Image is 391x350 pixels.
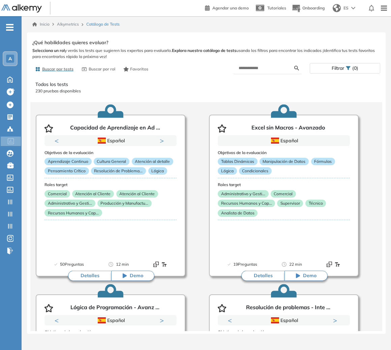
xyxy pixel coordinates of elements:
[131,158,173,165] p: Atención al detalle
[44,182,177,187] h3: Roles target
[271,138,279,144] img: ESP
[97,200,152,207] p: Producción y Manufactu...
[42,66,73,72] span: Buscar por tests
[242,317,326,324] div: Español
[148,167,167,175] p: Lógica
[239,167,272,175] p: Condicionales
[242,137,326,144] div: Español
[327,262,332,267] img: Format test logo
[86,21,120,27] span: Catálogo de Tests
[113,326,119,327] button: 2
[218,150,350,155] h3: Objetivos de la evaluación
[218,182,350,187] h3: Roles target
[117,146,123,147] button: 3
[302,5,325,10] span: Onboarding
[289,261,302,268] span: 22 min
[378,1,390,15] img: Menu
[218,167,237,175] p: Lógica
[218,190,268,197] p: Administrativo y Gesti...
[311,158,335,165] p: Fórmulas
[212,5,249,10] span: Agendar una demo
[161,262,167,267] img: Format test logo
[44,209,102,216] p: Recursos Humanos y Cap...
[305,200,326,207] p: Técnico
[57,22,79,27] span: Alkymetrics
[1,4,42,13] img: Logo
[32,21,50,27] a: Inicio
[343,5,349,11] span: ES
[335,262,340,267] img: Format test logo
[44,190,70,197] p: Comercial
[241,271,284,281] button: Detalles
[160,317,167,324] button: Next
[116,190,158,197] p: Atención al Cliente
[32,48,65,53] b: Selecciona un rol
[68,137,153,144] div: Español
[121,63,151,75] button: Favoritos
[89,66,115,72] span: Buscar por rol
[79,63,118,75] button: Buscar por rol
[160,137,167,144] button: Next
[276,326,284,327] button: 1
[98,317,106,323] img: ESP
[32,48,380,60] span: y verás los tests que sugieren los expertos para evaluarlo. usando los filtros para encontrar los...
[303,272,317,279] span: Demo
[277,200,303,207] p: Supervisor
[44,330,177,334] h3: Objetivos de la evaluación
[228,317,235,324] button: Previous
[70,124,160,133] p: Capacidad de Aprendizaje en Ad ...
[271,190,296,197] p: Comercial
[153,262,159,267] img: Format test logo
[332,63,344,73] span: Filtrar
[218,330,350,334] h3: Objetivos de la evaluación
[271,317,279,323] img: ESP
[8,56,12,61] span: A
[333,4,341,12] img: world
[70,304,159,312] p: Lógica de Programación - Avanz ...
[60,261,84,268] span: 50 Preguntas
[44,200,95,207] p: Administrativo y Gesti...
[35,81,377,88] p: Todos los tests
[6,27,13,28] i: -
[102,326,111,327] button: 1
[267,5,286,10] span: Tutoriales
[218,158,257,165] p: Tablas Dinámicas
[32,63,76,75] button: Buscar por tests
[260,158,309,165] p: Manipulación de Datos
[68,317,153,324] div: Español
[91,167,146,175] p: Resolución de Problema...
[218,200,275,207] p: Recursos Humanos y Cap...
[251,124,325,133] p: Excel sin Macros - Avanzado
[246,304,330,312] p: Resolución de problemas - Inte ...
[32,39,108,46] span: ¿Qué habilidades quieres evaluar?
[205,3,249,11] a: Agendar una demo
[44,158,91,165] p: Aprendizaje Continuo
[116,261,129,268] span: 12 min
[292,1,325,16] button: Onboarding
[98,138,106,144] img: ESP
[172,48,236,53] b: Explora nuestro catálogo de tests
[94,158,129,165] p: Cultura General
[68,271,111,281] button: Detalles
[55,317,61,324] button: Previous
[109,146,115,147] button: 2
[35,88,377,94] p: 230 pruebas disponibles
[130,272,143,279] span: Demo
[351,7,355,9] img: arrow
[333,317,340,324] button: Next
[130,66,148,72] span: Favoritos
[44,167,89,175] p: Pensamiento Crítico
[287,326,292,327] button: 2
[55,137,61,144] button: Previous
[284,271,328,281] button: Demo
[98,146,107,147] button: 1
[72,190,114,197] p: Atención al Cliente
[233,261,257,268] span: 19 Preguntas
[218,209,258,216] p: Analista de Datos
[44,150,177,155] h3: Objetivos de la evaluación
[111,271,154,281] button: Demo
[352,63,358,73] span: (0)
